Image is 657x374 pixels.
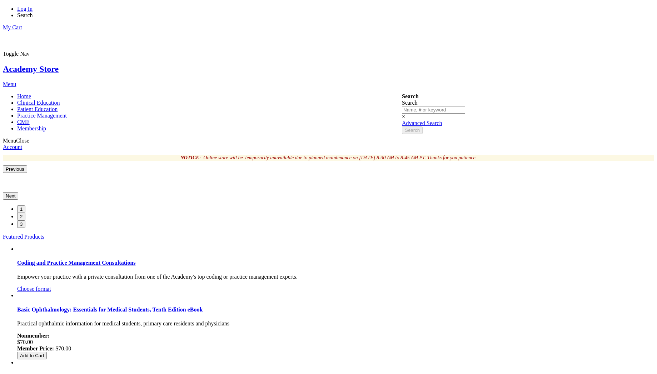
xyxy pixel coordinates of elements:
a: My Cart [3,24,22,30]
strong: Member Price: [17,345,54,351]
div: × [402,114,465,120]
span: Search [405,128,420,133]
a: Account [3,144,22,150]
button: 1 of 3 [17,205,25,213]
span: Search [17,12,33,18]
strong: Nonmember: [17,333,50,339]
span: Add to Cart [20,353,44,358]
span: Membership [17,125,46,131]
button: Next [3,192,18,200]
span: Toggle Nav [3,51,30,57]
a: Basic Ophthalmology: Essentials for Medical Students, Tenth Edition eBook [17,306,203,313]
span: Search [402,100,418,106]
span: $70.00 [17,339,33,345]
button: 3 of 3 [17,220,25,228]
span: Home [17,93,31,99]
button: Add to Cart [17,352,47,359]
strong: Search [402,93,419,99]
span: Clinical Education [17,100,60,106]
p: Practical ophthalmic information for medical students, primary care residents and physicians [17,320,654,327]
strong: NOTICE [180,155,199,160]
input: Name, # or keyword [402,106,465,114]
span: Patient Education [17,106,58,112]
a: Featured Products [3,234,44,240]
span: CME [17,119,30,125]
button: Previous [3,165,27,173]
p: Empower your practice with a private consultation from one of the Academy's top coding or practic... [17,274,654,280]
em: : Online store will be temporarily unavailable due to planned maintenance on [DATE] 8:30 AM to 8:... [180,155,477,160]
a: Log In [17,6,33,12]
a: Advanced Search [402,120,442,126]
button: 2 of 3 [17,213,25,220]
span: Menu [3,138,16,144]
span: Close [16,138,29,144]
button: Search [402,126,423,134]
a: Academy Store [3,64,59,74]
a: Menu [3,81,16,87]
span: Practice Management [17,113,67,119]
span: $70.00 [55,345,71,351]
a: Coding and Practice Management Consultations [17,260,136,266]
a: Choose format [17,286,51,292]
